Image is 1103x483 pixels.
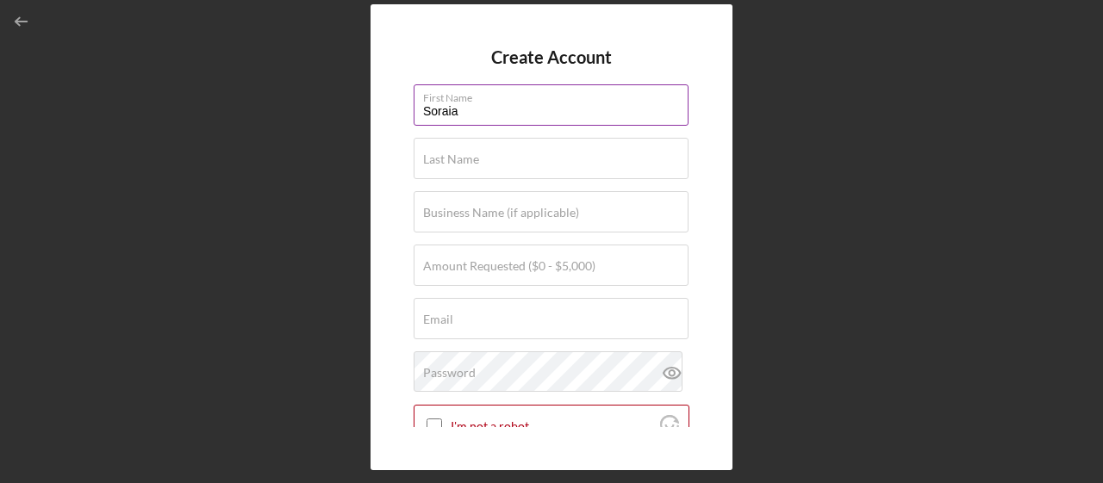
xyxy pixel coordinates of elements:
[423,152,479,166] label: Last Name
[423,313,453,326] label: Email
[423,206,579,220] label: Business Name (if applicable)
[451,419,655,433] label: I'm not a robot
[491,47,612,67] h4: Create Account
[423,85,689,104] label: First Name
[423,259,595,273] label: Amount Requested ($0 - $5,000)
[423,366,476,380] label: Password
[660,422,679,437] a: Visit Altcha.org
